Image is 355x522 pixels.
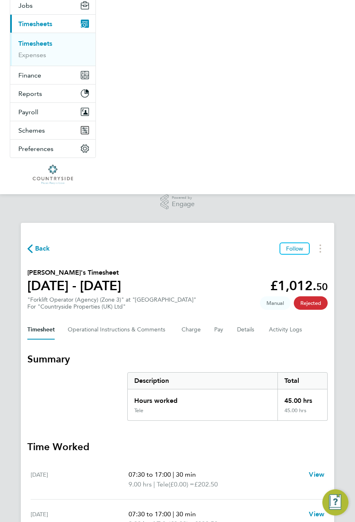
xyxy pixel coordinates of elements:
[277,373,327,389] div: Total
[27,303,196,310] div: For "Countryside Properties (UK) Ltd"
[27,320,55,340] button: Timesheet
[277,407,327,420] div: 45.00 hrs
[277,389,327,407] div: 45.00 hrs
[294,296,328,310] span: This timesheet has been rejected.
[35,244,50,253] span: Back
[10,103,95,121] button: Payroll
[27,243,50,253] button: Back
[129,471,171,478] span: 07:30 to 17:00
[18,71,41,79] span: Finance
[270,278,328,293] app-decimal: £1,012.
[18,145,53,153] span: Preferences
[18,127,45,134] span: Schemes
[309,471,324,478] span: View
[18,51,46,59] a: Expenses
[10,15,95,33] button: Timesheets
[31,470,129,489] div: [DATE]
[127,372,328,421] div: Summary
[176,510,196,518] span: 30 min
[237,320,256,340] button: Details
[68,320,169,340] button: Operational Instructions & Comments
[134,407,143,414] div: Tele
[309,509,324,519] a: View
[18,40,52,47] a: Timesheets
[129,480,152,488] span: 9.00 hrs
[18,90,42,98] span: Reports
[27,353,328,366] h3: Summary
[128,373,277,389] div: Description
[169,480,194,488] span: (£0.00) =
[260,296,291,310] span: This timesheet was manually created.
[10,140,95,158] button: Preferences
[27,296,196,310] div: "Forklift Operator (Agency) (Zone 3)" at "[GEOGRAPHIC_DATA]"
[27,268,121,278] h2: [PERSON_NAME]'s Timesheet
[309,510,324,518] span: View
[182,320,201,340] button: Charge
[10,33,95,66] div: Timesheets
[309,470,324,480] a: View
[10,121,95,139] button: Schemes
[128,389,277,407] div: Hours worked
[214,320,224,340] button: Pay
[10,84,95,102] button: Reports
[280,242,310,255] button: Follow
[160,194,195,210] a: Powered byEngage
[153,480,155,488] span: |
[313,242,328,255] button: Timesheets Menu
[27,278,121,294] h1: [DATE] - [DATE]
[172,201,195,208] span: Engage
[173,471,174,478] span: |
[316,281,328,293] span: 50
[322,489,348,515] button: Engage Resource Center
[286,245,303,252] span: Follow
[176,471,196,478] span: 30 min
[18,2,33,9] span: Jobs
[157,480,169,489] span: Tele
[10,66,95,84] button: Finance
[18,20,52,28] span: Timesheets
[194,480,218,488] span: £202.50
[18,108,38,116] span: Payroll
[172,194,195,201] span: Powered by
[173,510,174,518] span: |
[33,164,73,184] img: countryside-properties-logo-retina.png
[27,440,328,453] h3: Time Worked
[269,320,303,340] button: Activity Logs
[10,164,96,184] a: Go to home page
[129,510,171,518] span: 07:30 to 17:00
